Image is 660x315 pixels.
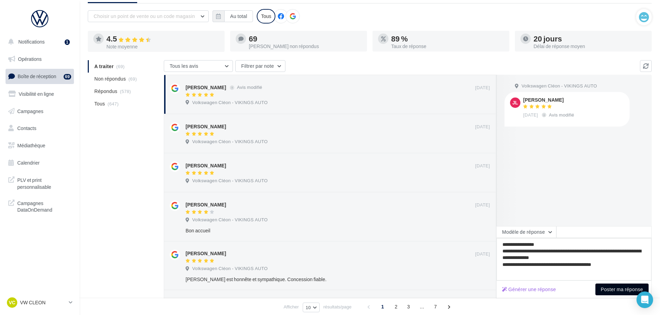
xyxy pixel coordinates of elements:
span: Campagnes DataOnDemand [17,198,71,213]
span: VC [9,299,15,306]
span: Avis modifié [549,112,574,118]
span: Volkswagen Cléon - VIKINGS AUTO [192,266,267,272]
span: JL [512,99,518,106]
span: 2 [390,301,402,312]
span: Visibilité en ligne [19,91,54,97]
p: VW CLEON [20,299,66,306]
button: Notifications 1 [4,35,73,49]
span: Campagnes [17,108,44,114]
div: [PERSON_NAME] [186,123,226,130]
div: [PERSON_NAME] [186,162,226,169]
a: Visibilité en ligne [4,87,75,101]
a: Contacts [4,121,75,136]
span: [DATE] [523,112,538,118]
span: Boîte de réception [18,73,56,79]
span: Choisir un point de vente ou un code magasin [94,13,195,19]
button: Filtrer par note [235,60,285,72]
div: [PERSON_NAME] [186,84,226,91]
span: Volkswagen Cléon - VIKINGS AUTO [192,100,267,106]
div: [PERSON_NAME] est honnête et sympathique. Concession fiable. [186,276,445,283]
div: 4.5 [106,35,219,43]
button: Au total [224,10,253,22]
span: Volkswagen Cléon - VIKINGS AUTO [192,217,267,223]
span: [DATE] [475,251,490,257]
span: [DATE] [475,124,490,130]
span: Volkswagen Cléon - VIKINGS AUTO [192,178,267,184]
div: Taux de réponse [391,44,504,49]
span: Répondus [94,88,117,95]
a: VC VW CLEON [6,296,74,309]
div: 20 jours [534,35,646,43]
span: Contacts [17,125,36,131]
div: 1 [65,39,70,45]
div: Note moyenne [106,44,219,49]
span: [DATE] [475,202,490,208]
span: Non répondus [94,75,126,82]
div: 69 [64,74,71,80]
a: Opérations [4,52,75,66]
span: 10 [306,305,311,310]
a: Boîte de réception69 [4,69,75,84]
span: [DATE] [475,163,490,169]
a: PLV et print personnalisable [4,173,75,193]
span: résultats/page [323,304,352,310]
div: Tous [257,9,275,24]
div: [PERSON_NAME] [523,98,576,102]
div: 89 % [391,35,504,43]
a: Calendrier [4,156,75,170]
button: Générer une réponse [499,285,559,294]
span: [DATE] [475,85,490,91]
button: 10 [303,303,320,312]
span: Médiathèque [17,142,45,148]
div: [PERSON_NAME] non répondus [249,44,361,49]
button: Choisir un point de vente ou un code magasin [88,10,209,22]
button: Tous les avis [164,60,233,72]
div: [PERSON_NAME] [186,201,226,208]
span: Calendrier [17,160,40,166]
span: (69) [129,76,137,82]
span: Tous les avis [170,63,198,69]
div: 69 [249,35,361,43]
span: 1 [377,301,388,312]
span: PLV et print personnalisable [17,175,71,190]
button: Modèle de réponse [496,226,556,238]
a: Médiathèque [4,138,75,153]
div: Délai de réponse moyen [534,44,646,49]
span: (578) [120,89,131,94]
span: Opérations [18,56,41,62]
span: ... [416,301,427,312]
div: Bon accueil [186,227,445,234]
span: (647) [107,101,119,106]
span: 7 [430,301,441,312]
span: Notifications [18,39,45,45]
a: Campagnes [4,104,75,119]
div: Open Intercom Messenger [637,291,653,308]
span: Volkswagen Cléon - VIKINGS AUTO [192,139,267,145]
span: Volkswagen Cléon - VIKINGS AUTO [521,83,597,89]
span: 3 [403,301,414,312]
button: Au total [213,10,253,22]
a: Campagnes DataOnDemand [4,196,75,216]
span: Afficher [284,304,299,310]
button: Poster ma réponse [595,284,649,295]
div: [PERSON_NAME] [186,250,226,257]
span: Tous [94,100,105,107]
span: Avis modifié [237,85,262,90]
